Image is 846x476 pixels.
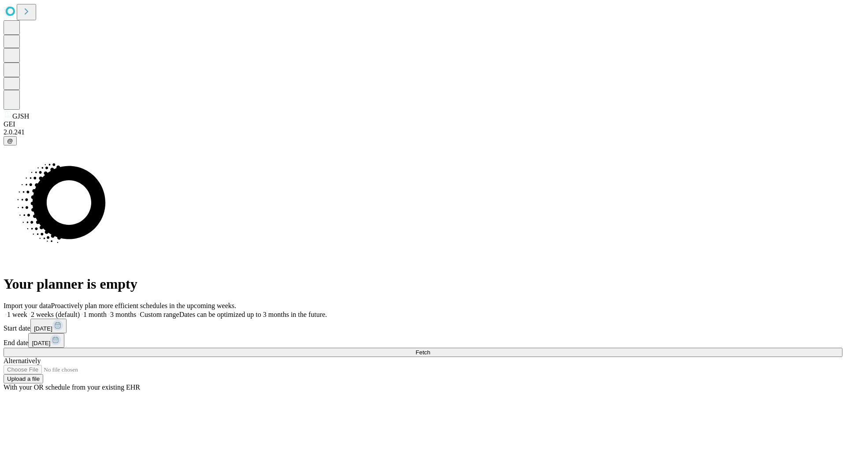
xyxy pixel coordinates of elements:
button: [DATE] [28,333,64,348]
div: GEI [4,120,842,128]
span: With your OR schedule from your existing EHR [4,383,140,391]
button: @ [4,136,17,145]
span: 3 months [110,311,136,318]
span: Proactively plan more efficient schedules in the upcoming weeks. [51,302,236,309]
span: [DATE] [34,325,52,332]
span: Fetch [416,349,430,356]
button: Upload a file [4,374,43,383]
button: [DATE] [30,319,67,333]
div: End date [4,333,842,348]
div: 2.0.241 [4,128,842,136]
div: Start date [4,319,842,333]
h1: Your planner is empty [4,276,842,292]
span: Import your data [4,302,51,309]
button: Fetch [4,348,842,357]
span: [DATE] [32,340,50,346]
span: Custom range [140,311,179,318]
span: 1 month [83,311,107,318]
span: 1 week [7,311,27,318]
span: @ [7,138,13,144]
span: GJSH [12,112,29,120]
span: Alternatively [4,357,41,364]
span: Dates can be optimized up to 3 months in the future. [179,311,327,318]
span: 2 weeks (default) [31,311,80,318]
